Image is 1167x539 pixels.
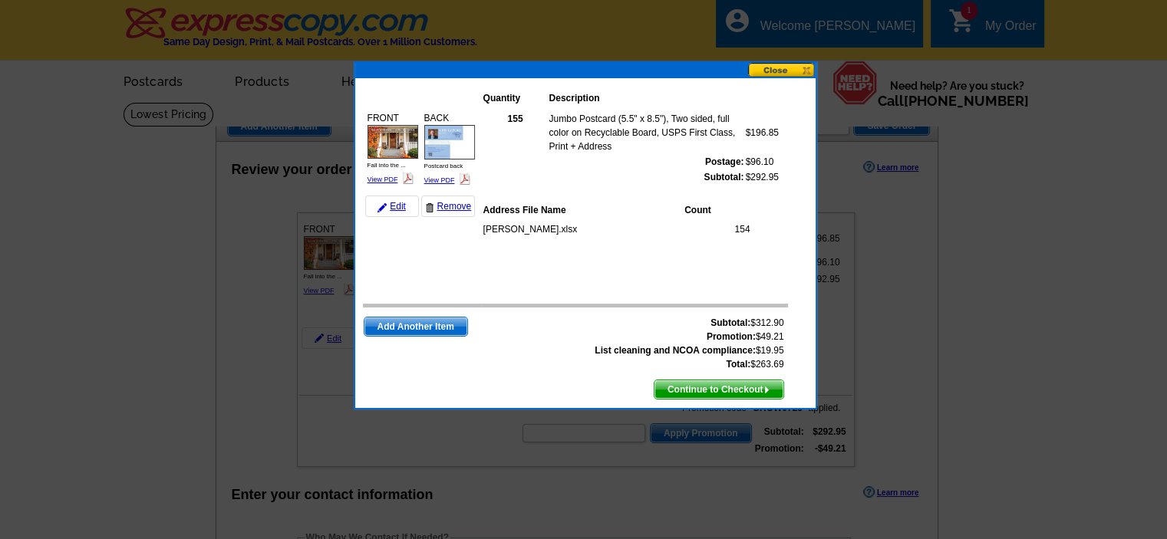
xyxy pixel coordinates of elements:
span: Add Another Item [364,317,467,336]
strong: List cleaning and NCOA compliance: [595,345,756,356]
img: small-thumb.jpg [368,125,418,159]
a: View PDF [368,176,398,183]
strong: 155 [507,113,523,124]
div: FRONT [365,109,420,189]
th: Quantity [483,90,549,106]
img: small-thumb.jpg [424,125,475,159]
a: Continue to Checkout [654,380,784,399]
img: pencil-icon.gif [377,203,387,212]
a: Add Another Item [364,317,468,337]
strong: Subtotal: [704,172,744,182]
a: Remove [421,196,475,217]
img: button-next-arrow-white.png [763,386,770,393]
strong: Subtotal: [710,317,750,328]
td: $292.95 [745,169,780,185]
img: pdf_logo.png [402,173,414,184]
span: $312.90 $49.21 $19.95 $263.69 [595,316,783,371]
td: [PERSON_NAME].xlsx [483,222,692,237]
strong: Total: [726,359,750,370]
a: Edit [365,196,419,217]
th: Count [684,202,750,218]
strong: Promotion: [707,331,756,342]
img: trashcan-icon.gif [425,203,434,212]
th: Description [549,90,745,106]
span: Continue to Checkout [654,380,783,399]
div: BACK [422,109,477,189]
td: $96.10 [745,154,780,169]
span: Fall into the ... [368,162,406,169]
th: Address File Name [483,202,684,218]
a: View PDF [424,176,455,184]
td: 154 [692,222,751,237]
span: Postcard back [424,163,463,169]
td: Jumbo Postcard (5.5" x 8.5"), Two sided, full color on Recyclable Board, USPS First Class, Print ... [549,111,745,154]
iframe: LiveChat chat widget [860,182,1167,539]
strong: Postage: [705,156,744,167]
td: $196.85 [745,111,780,154]
img: pdf_logo.png [459,173,470,185]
